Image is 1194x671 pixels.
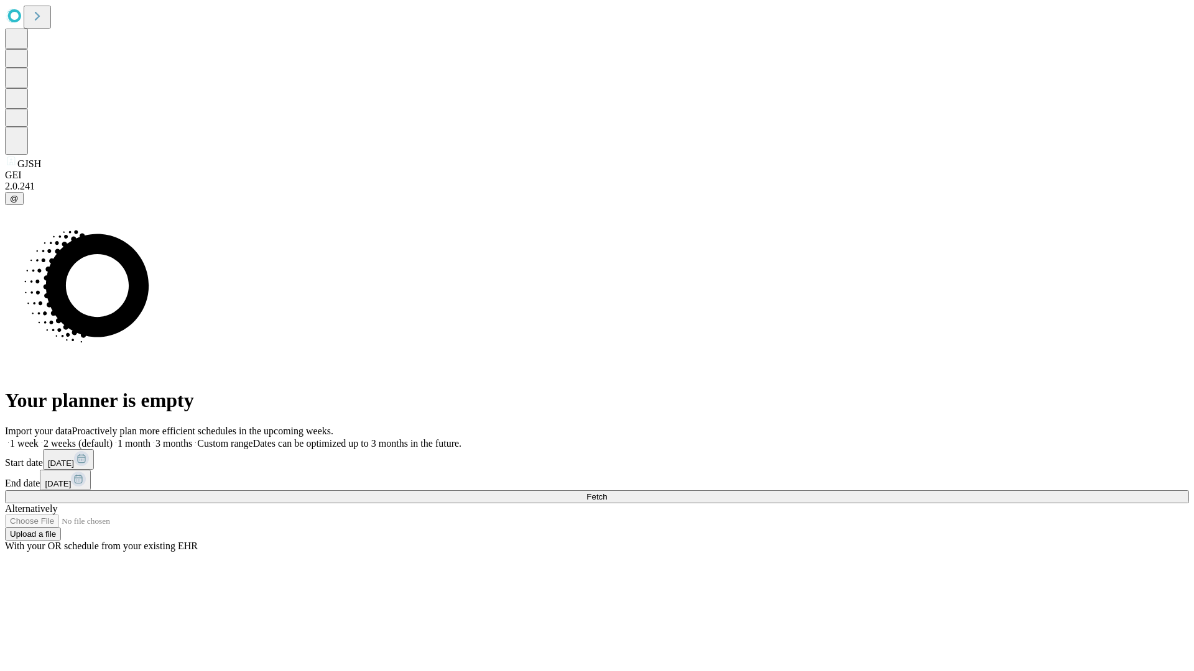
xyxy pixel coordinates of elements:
button: Upload a file [5,527,61,541]
div: Start date [5,449,1189,470]
span: Dates can be optimized up to 3 months in the future. [253,438,461,449]
button: [DATE] [40,470,91,490]
span: 1 week [10,438,39,449]
span: Import your data [5,426,72,436]
div: 2.0.241 [5,181,1189,192]
h1: Your planner is empty [5,389,1189,412]
div: GEI [5,170,1189,181]
span: [DATE] [45,479,71,488]
span: 2 weeks (default) [44,438,113,449]
span: With your OR schedule from your existing EHR [5,541,198,551]
span: GJSH [17,158,41,169]
button: @ [5,192,24,205]
span: Proactively plan more efficient schedules in the upcoming weeks. [72,426,333,436]
span: @ [10,194,19,203]
button: [DATE] [43,449,94,470]
span: 1 month [118,438,150,449]
span: Alternatively [5,503,57,514]
span: Fetch [586,492,607,501]
span: [DATE] [48,459,74,468]
span: 3 months [155,438,192,449]
div: End date [5,470,1189,490]
button: Fetch [5,490,1189,503]
span: Custom range [197,438,252,449]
